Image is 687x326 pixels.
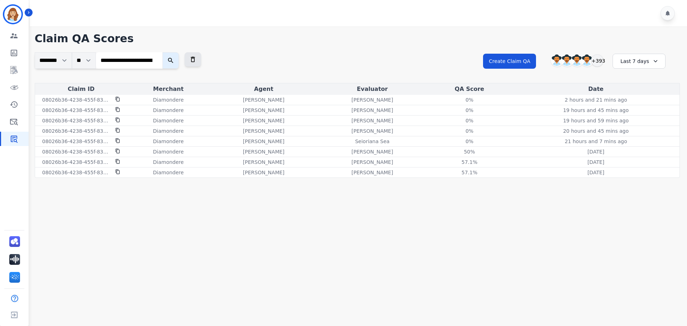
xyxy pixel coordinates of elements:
p: Diamondere [153,169,184,176]
div: Last 7 days [613,54,666,69]
p: Diamondere [153,127,184,135]
p: 08026b36-4238-455f-832e-bcdcc263af9a [42,159,111,166]
p: Seioriana Sea [355,138,389,145]
p: Diamondere [153,148,184,155]
p: 08026b36-4238-455f-832e-bcdcc263af9a [42,107,111,114]
div: 57.1% [453,159,486,166]
p: Diamondere [153,138,184,145]
div: QA Score [428,85,511,93]
p: [PERSON_NAME] [243,169,284,176]
p: 08026b36-4238-455f-832e-bcdcc263af9a [42,138,111,145]
p: [DATE] [588,159,604,166]
div: 57.1% [453,169,486,176]
p: [PERSON_NAME] [351,159,393,166]
h1: Claim QA Scores [35,32,680,45]
p: Diamondere [153,117,184,124]
p: Diamondere [153,107,184,114]
p: [PERSON_NAME] [351,107,393,114]
div: 0% [453,127,486,135]
p: [PERSON_NAME] [351,127,393,135]
div: Date [514,85,678,93]
p: [PERSON_NAME] [243,159,284,166]
p: Diamondere [153,159,184,166]
div: 0% [453,117,486,124]
p: [PERSON_NAME] [351,96,393,103]
p: [PERSON_NAME] [243,127,284,135]
div: 0% [453,96,486,103]
button: Create Claim QA [483,54,536,69]
p: [PERSON_NAME] [351,169,393,176]
p: 08026b36-4238-455f-832e-bcdcc263af9a [42,96,111,103]
p: [PERSON_NAME] [243,117,284,124]
p: 19 hours and 45 mins ago [563,107,629,114]
div: Agent [211,85,317,93]
div: Claim ID [36,85,126,93]
p: 08026b36-4238-455f-832e-bcdcc263af9a [42,169,111,176]
p: [DATE] [588,148,604,155]
div: 0% [453,138,486,145]
div: Evaluator [320,85,425,93]
p: [PERSON_NAME] [243,148,284,155]
p: [PERSON_NAME] [243,138,284,145]
p: [PERSON_NAME] [351,117,393,124]
p: [PERSON_NAME] [351,148,393,155]
div: +393 [591,54,603,67]
p: [PERSON_NAME] [243,107,284,114]
p: 2 hours and 21 mins ago [565,96,627,103]
p: 19 hours and 59 mins ago [563,117,629,124]
img: Bordered avatar [4,6,21,23]
p: 08026b36-4238-455f-832e-bcdcc263af9a [42,127,111,135]
div: 0% [453,107,486,114]
p: [PERSON_NAME] [243,96,284,103]
p: [DATE] [588,169,604,176]
p: 08026b36-4238-455f-832e-bcdcc263af9a [42,148,111,155]
p: 08026b36-4238-455f-832e-bcdcc263af9a [42,117,111,124]
div: Merchant [129,85,208,93]
p: 21 hours and 7 mins ago [565,138,627,145]
p: Diamondere [153,96,184,103]
p: 20 hours and 45 mins ago [563,127,629,135]
div: 50% [453,148,486,155]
